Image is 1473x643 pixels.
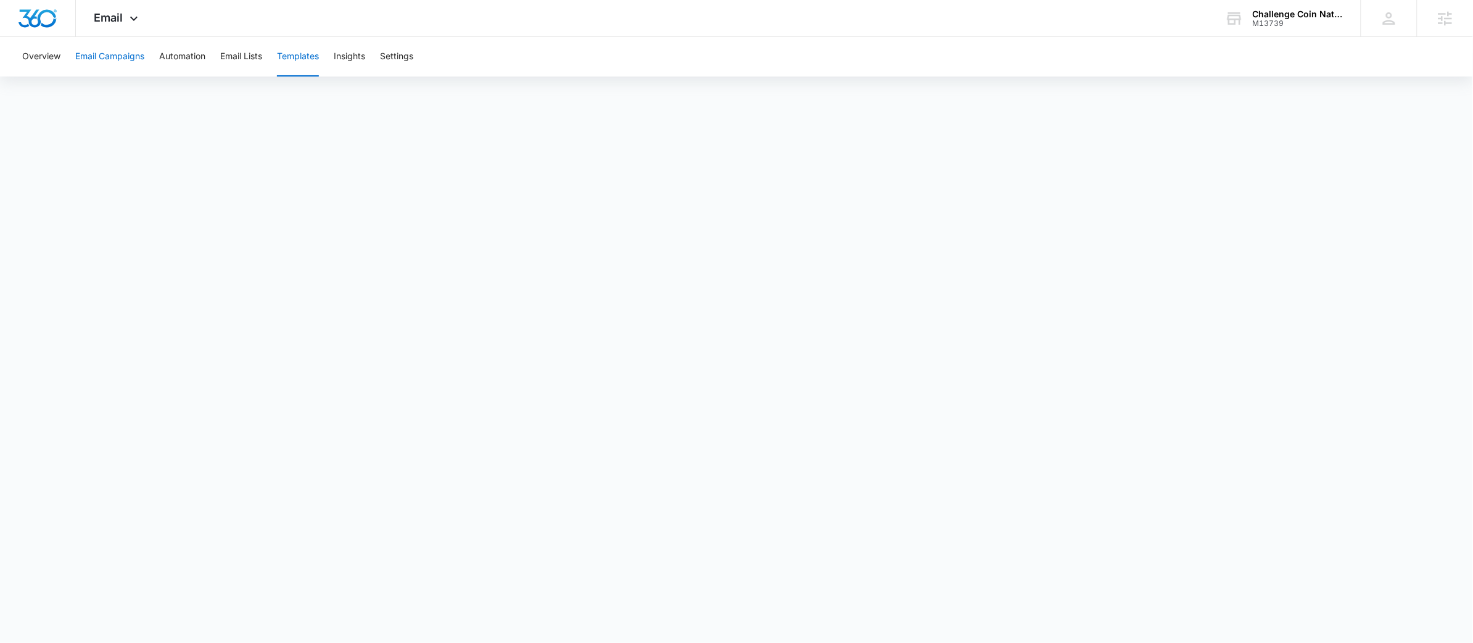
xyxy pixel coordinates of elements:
[94,11,123,24] span: Email
[159,37,205,77] button: Automation
[380,37,413,77] button: Settings
[22,37,60,77] button: Overview
[334,37,365,77] button: Insights
[277,37,319,77] button: Templates
[1253,9,1343,19] div: account name
[1253,19,1343,28] div: account id
[220,37,262,77] button: Email Lists
[75,37,144,77] button: Email Campaigns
